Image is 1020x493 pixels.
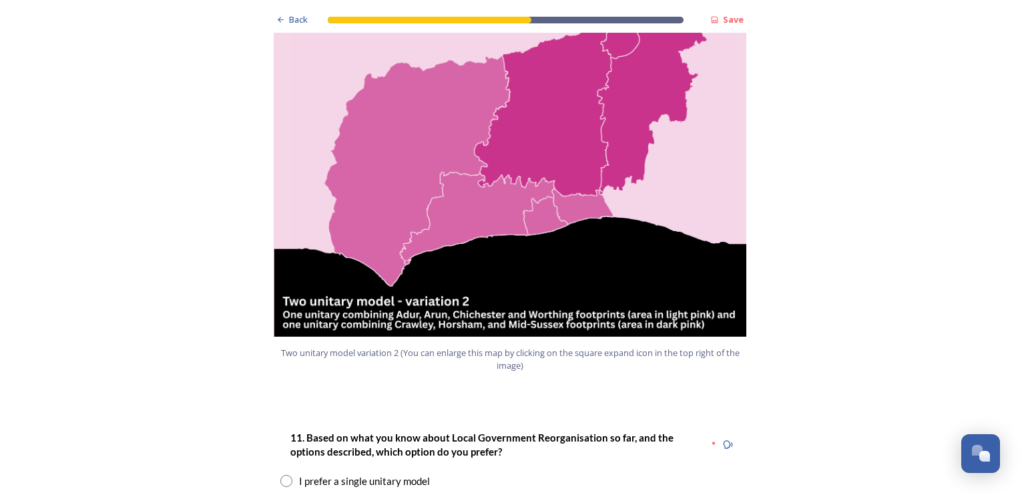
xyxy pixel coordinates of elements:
[280,347,740,372] span: Two unitary model variation 2 (You can enlarge this map by clicking on the square expand icon in ...
[299,474,430,489] div: I prefer a single unitary model
[723,13,744,25] strong: Save
[289,13,308,26] span: Back
[290,432,676,458] strong: 11. Based on what you know about Local Government Reorganisation so far, and the options describe...
[961,434,1000,473] button: Open Chat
